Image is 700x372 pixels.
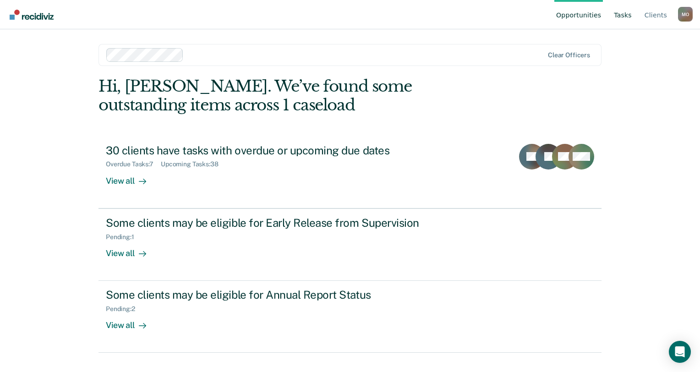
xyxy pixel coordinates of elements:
[548,51,590,59] div: Clear officers
[106,233,142,241] div: Pending : 1
[106,168,157,186] div: View all
[161,160,226,168] div: Upcoming Tasks : 38
[98,77,501,115] div: Hi, [PERSON_NAME]. We’ve found some outstanding items across 1 caseload
[98,137,602,208] a: 30 clients have tasks with overdue or upcoming due datesOverdue Tasks:7Upcoming Tasks:38View all
[669,341,691,363] div: Open Intercom Messenger
[106,160,161,168] div: Overdue Tasks : 7
[106,288,427,301] div: Some clients may be eligible for Annual Report Status
[106,144,427,157] div: 30 clients have tasks with overdue or upcoming due dates
[678,7,693,22] button: Profile dropdown button
[106,305,142,313] div: Pending : 2
[10,10,54,20] img: Recidiviz
[106,313,157,331] div: View all
[98,208,602,281] a: Some clients may be eligible for Early Release from SupervisionPending:1View all
[678,7,693,22] div: M O
[98,281,602,353] a: Some clients may be eligible for Annual Report StatusPending:2View all
[106,241,157,258] div: View all
[106,216,427,230] div: Some clients may be eligible for Early Release from Supervision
